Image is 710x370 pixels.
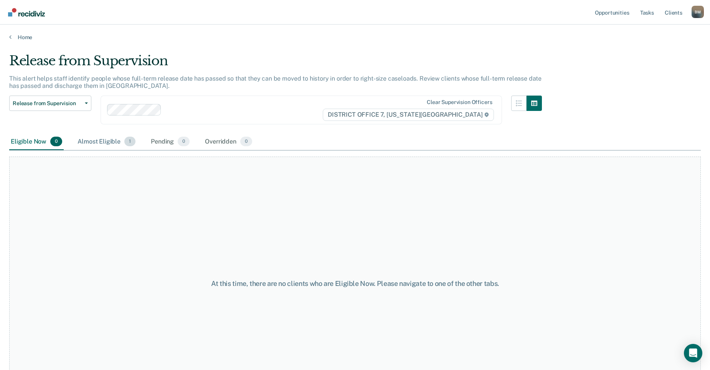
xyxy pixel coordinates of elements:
div: B M [692,6,704,18]
span: 0 [178,137,190,147]
img: Recidiviz [8,8,45,17]
button: Release from Supervision [9,96,91,111]
span: DISTRICT OFFICE 7, [US_STATE][GEOGRAPHIC_DATA] [323,109,494,121]
div: Eligible Now0 [9,134,64,150]
span: Release from Supervision [13,100,82,107]
div: Pending0 [149,134,191,150]
div: Almost Eligible1 [76,134,137,150]
p: This alert helps staff identify people whose full-term release date has passed so that they can b... [9,75,542,89]
span: 0 [240,137,252,147]
button: Profile dropdown button [692,6,704,18]
div: At this time, there are no clients who are Eligible Now. Please navigate to one of the other tabs. [182,279,528,288]
span: 0 [50,137,62,147]
div: Overridden0 [203,134,254,150]
a: Home [9,34,701,41]
div: Open Intercom Messenger [684,344,702,362]
div: Release from Supervision [9,53,542,75]
span: 1 [124,137,135,147]
div: Clear supervision officers [427,99,492,106]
